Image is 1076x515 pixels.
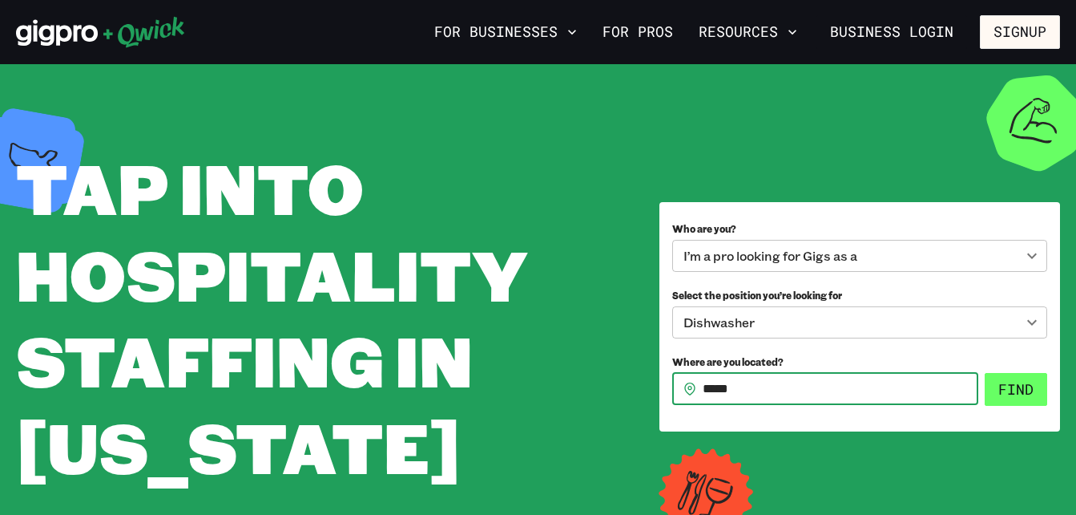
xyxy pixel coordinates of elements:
[16,141,527,493] span: Tap into Hospitality Staffing in [US_STATE]
[672,355,784,368] span: Where are you located?
[985,373,1047,407] button: Find
[428,18,583,46] button: For Businesses
[692,18,804,46] button: Resources
[816,15,967,49] a: Business Login
[672,306,1047,339] div: Dishwasher
[672,240,1047,272] div: I’m a pro looking for Gigs as a
[596,18,679,46] a: For Pros
[672,222,736,235] span: Who are you?
[980,15,1060,49] button: Signup
[672,289,842,302] span: Select the position you’re looking for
